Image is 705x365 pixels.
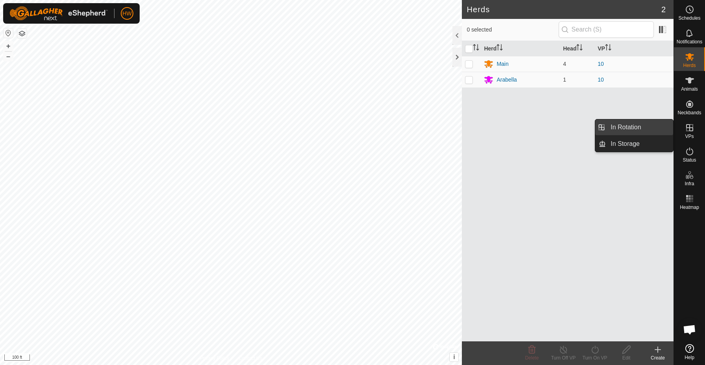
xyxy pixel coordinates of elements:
[678,318,701,341] a: Open chat
[678,16,700,20] span: Schedules
[4,52,13,61] button: –
[525,355,539,361] span: Delete
[579,354,611,361] div: Turn On VP
[453,354,455,360] span: i
[467,5,661,14] h2: Herds
[606,119,673,135] a: In Rotation
[576,45,583,52] p-sorticon: Activate to sort
[674,341,705,363] a: Help
[122,9,131,18] span: HW
[595,136,673,152] li: In Storage
[680,205,699,210] span: Heatmap
[473,45,479,52] p-sorticon: Activate to sort
[17,29,27,38] button: Map Layers
[598,61,604,67] a: 10
[685,355,694,360] span: Help
[4,28,13,38] button: Reset Map
[559,21,654,38] input: Search (S)
[9,6,108,20] img: Gallagher Logo
[496,76,517,84] div: Arabella
[548,354,579,361] div: Turn Off VP
[594,41,674,56] th: VP
[560,41,594,56] th: Head
[611,139,640,149] span: In Storage
[605,45,611,52] p-sorticon: Activate to sort
[611,354,642,361] div: Edit
[563,61,566,67] span: 4
[606,136,673,152] a: In Storage
[611,123,641,132] span: In Rotation
[677,110,701,115] span: Neckbands
[598,76,604,83] a: 10
[677,39,702,44] span: Notifications
[683,63,696,68] span: Herds
[200,355,229,362] a: Privacy Policy
[685,181,694,186] span: Infra
[595,119,673,135] li: In Rotation
[4,41,13,51] button: +
[563,76,566,83] span: 1
[450,353,458,361] button: i
[661,4,666,15] span: 2
[685,134,694,139] span: VPs
[467,26,558,34] span: 0 selected
[681,87,698,91] span: Animals
[481,41,560,56] th: Herd
[239,355,262,362] a: Contact Us
[496,45,503,52] p-sorticon: Activate to sort
[683,158,696,162] span: Status
[496,60,508,68] div: Main
[642,354,674,361] div: Create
